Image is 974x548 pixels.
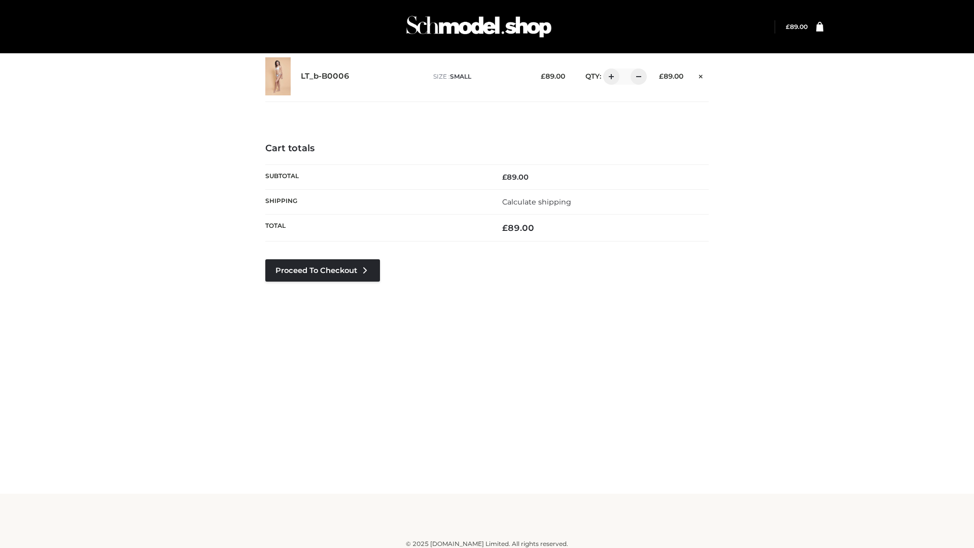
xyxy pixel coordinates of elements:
span: £ [541,72,545,80]
a: Calculate shipping [502,197,571,207]
img: Schmodel Admin 964 [403,7,555,47]
a: £89.00 [786,23,808,30]
div: QTY: [575,68,643,85]
bdi: 89.00 [786,23,808,30]
th: Shipping [265,189,487,214]
h4: Cart totals [265,143,709,154]
span: £ [502,223,508,233]
bdi: 89.00 [659,72,683,80]
span: £ [659,72,664,80]
th: Total [265,215,487,242]
a: LT_b-B0006 [301,72,350,81]
span: £ [502,173,507,182]
bdi: 89.00 [541,72,565,80]
span: £ [786,23,790,30]
bdi: 89.00 [502,173,529,182]
a: Proceed to Checkout [265,259,380,282]
p: size : [433,72,525,81]
th: Subtotal [265,164,487,189]
span: SMALL [450,73,471,80]
a: Remove this item [693,68,709,82]
bdi: 89.00 [502,223,534,233]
